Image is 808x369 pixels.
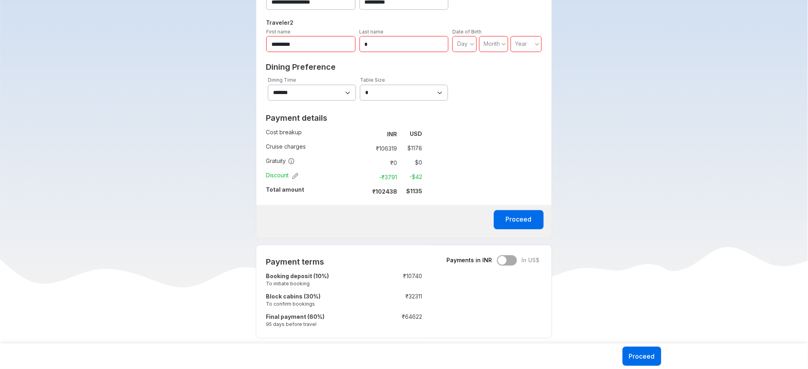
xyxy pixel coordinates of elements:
span: Day [457,40,468,47]
td: Cruise charges [266,141,363,156]
h2: Payment terms [266,257,422,267]
strong: $ 1135 [406,188,422,195]
small: 95 days before travel [266,321,371,328]
td: : [363,141,367,156]
td: : [371,291,375,312]
strong: Total amount [266,186,304,193]
strong: Booking deposit (10%) [266,273,329,280]
label: Last name [360,29,384,35]
td: ₹ 0 [367,157,400,169]
h2: Dining Preference [266,63,542,72]
h5: Traveler 2 [264,18,544,27]
td: ₹ 64622 [375,312,422,332]
td: : [363,127,367,141]
label: Dining Time [268,77,296,83]
span: In US$ [522,257,540,265]
td: Cost breakup [266,127,363,141]
button: Proceed [623,347,661,366]
button: Proceed [494,210,544,230]
td: : [363,170,367,184]
strong: INR [387,131,397,138]
svg: angle down [470,40,475,48]
label: Date of Birth [452,29,482,35]
strong: USD [410,131,422,137]
svg: angle down [501,40,506,48]
td: : [363,156,367,170]
svg: angle down [535,40,540,48]
td: : [371,271,375,291]
h2: Payment details [266,114,422,123]
label: First name [266,29,291,35]
span: Payments in INR [447,257,492,265]
td: -₹ 3791 [367,172,400,183]
td: ₹ 106319 [367,143,400,154]
td: $ 1178 [400,143,422,154]
strong: Block cabins (30%) [266,293,320,300]
td: : [363,184,367,199]
strong: ₹ 102438 [372,188,397,195]
span: Discount [266,172,299,180]
small: To initiate booking [266,281,371,287]
td: $ 0 [400,157,422,169]
small: To confirm bookings [266,301,371,308]
td: ₹ 32311 [375,291,422,312]
td: -$ 42 [400,172,422,183]
td: ₹ 10740 [375,271,422,291]
span: Year [515,40,527,47]
span: Month [484,40,500,47]
label: Table Size [360,77,385,83]
strong: Final payment (60%) [266,314,324,320]
span: Gratuity [266,157,295,165]
td: : [371,312,375,332]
